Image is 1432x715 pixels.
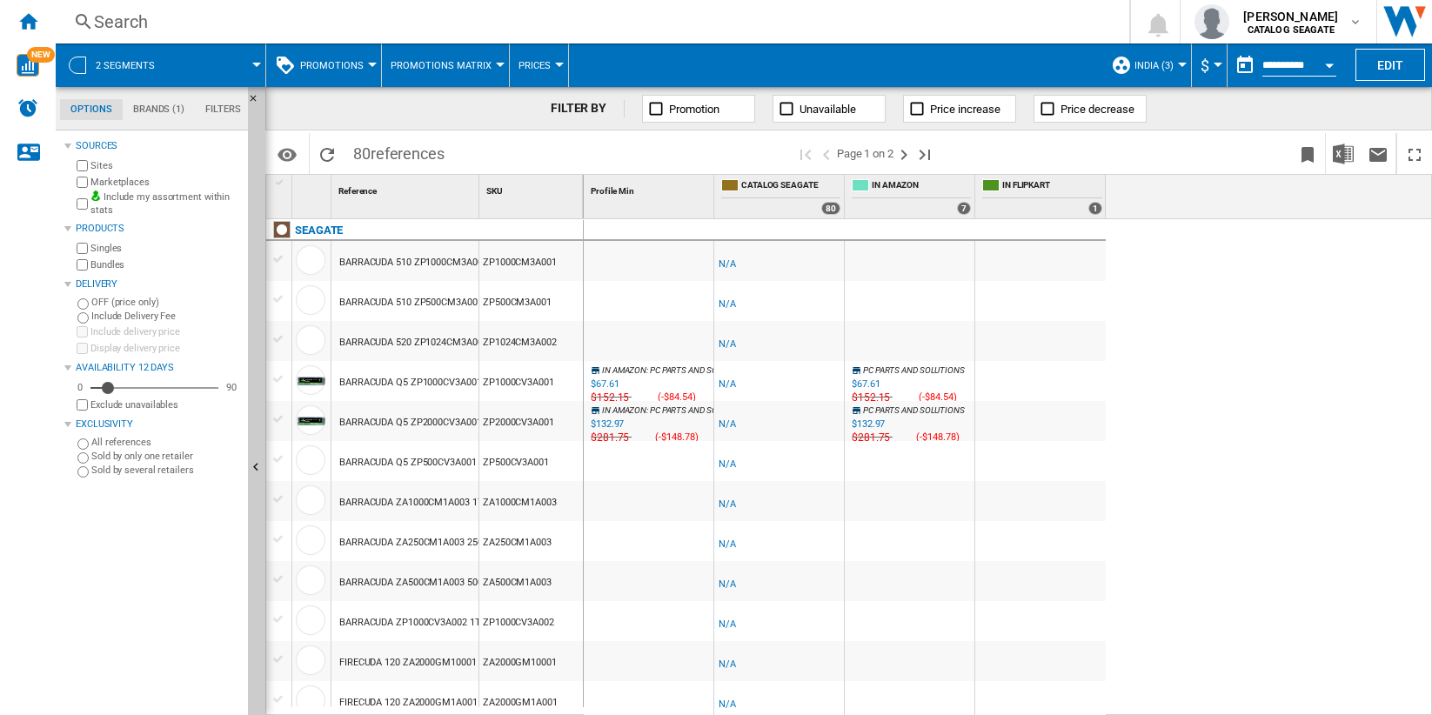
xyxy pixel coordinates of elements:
[17,97,38,118] img: alerts-logo.svg
[90,325,241,338] label: Include delivery price
[719,696,736,713] div: N/A
[1034,95,1147,123] button: Price decrease
[91,436,241,449] label: All references
[1248,24,1335,36] b: CATALOG SEAGATE
[335,175,478,202] div: Reference Sort None
[479,361,583,401] div: ZP1000CV3A001
[76,361,241,375] div: Availability 12 Days
[519,43,559,87] button: Prices
[339,643,496,683] div: FIRECUDA 120 ZA2000GM10001 2TB
[519,60,551,71] span: Prices
[90,242,241,255] label: Singles
[591,418,624,430] div: Last updated : Thursday, 9 October 2025 08:11
[90,176,241,189] label: Marketplaces
[479,401,583,441] div: ZP2000CV3A001
[339,403,501,443] div: BARRACUDA Q5 ZP2000CV3A001 2TB
[77,312,89,324] input: Include Delivery Fee
[90,159,241,172] label: Sites
[719,616,736,633] div: N/A
[339,483,489,523] div: BARRACUDA ZA1000CM1A003 1TB
[300,60,364,71] span: Promotions
[719,656,736,673] div: N/A
[602,405,646,415] span: IN AMAZON
[339,563,495,603] div: BARRACUDA ZA500CM1A003 500GB
[479,321,583,361] div: ZP1024CM3A002
[90,190,241,217] label: Include my assortment within stats
[310,133,345,174] button: Reload
[77,452,89,464] input: Sold by only one retailer
[27,47,55,63] span: NEW
[1201,57,1209,75] span: $
[91,464,241,477] label: Sold by several retailers
[591,186,634,196] span: Profile Min
[479,281,583,321] div: ZP500CM3A001
[849,429,890,446] div: Last updated : Thursday, 9 October 2025 08:11
[863,365,965,375] span: PC PARTS AND SOLUTIONS
[295,220,343,241] div: Click to filter on that brand
[1061,103,1134,116] span: Price decrease
[1134,60,1174,71] span: India (3)
[979,175,1106,218] div: IN FLIPKART 1 offers sold by IN FLIPKART
[646,365,752,375] span: : PC PARTS AND SOLUTIONS
[1134,43,1182,87] button: India (3)
[922,391,953,403] span: -$84.54
[275,43,372,87] div: Promotions
[90,398,241,411] label: Exclude unavailables
[195,99,251,120] md-tab-item: Filters
[90,342,241,355] label: Display delivery price
[849,389,890,406] div: Last updated : Thursday, 9 October 2025 08:08
[719,296,736,313] div: N/A
[339,323,507,363] div: BARRACUDA 520 ZP1024CM3A002 1TB
[741,179,840,194] span: CATALOG SEAGATE
[588,389,629,406] div: Last updated : Thursday, 9 October 2025 08:08
[77,399,88,411] input: Display delivery price
[646,405,752,415] span: : PC PARTS AND SOLUTIONS
[96,43,172,87] button: 2 segments
[91,296,241,309] label: OFF (price only)
[296,175,331,202] div: Sort None
[486,186,503,196] span: SKU
[1111,43,1182,87] div: India (3)
[591,378,619,390] div: Last updated : Thursday, 9 October 2025 08:08
[77,343,88,354] input: Display delivery price
[1194,4,1229,39] img: profile.jpg
[77,298,89,310] input: OFF (price only)
[483,175,583,202] div: Sort None
[893,133,914,174] button: Next page
[1002,179,1102,194] span: IN FLIPKART
[94,10,1084,34] div: Search
[248,87,269,118] button: Hide
[800,103,856,116] span: Unavailable
[719,576,736,593] div: N/A
[77,193,88,215] input: Include my assortment within stats
[479,481,583,521] div: ZA1000CM1A003
[339,363,501,403] div: BARRACUDA Q5 ZP1000CV3A001 1TB
[602,365,646,375] span: IN AMAZON
[1314,47,1345,78] button: Open calendar
[77,326,88,337] input: Include delivery price
[1201,43,1218,87] button: $
[920,431,955,443] span: -$148.78
[916,429,960,446] div: ( )
[669,103,719,116] span: Promotion
[863,405,965,415] span: PC PARTS AND SOLUTIONS
[661,391,692,403] span: -$84.54
[391,43,500,87] button: Promotions Matrix
[1397,133,1432,174] button: Maximize
[718,175,844,218] div: CATALOG SEAGATE 80 offers sold by CATALOG SEAGATE
[914,133,935,174] button: Last page
[852,418,885,430] div: Last updated : Thursday, 9 October 2025 08:11
[1192,43,1228,87] md-menu: Currency
[90,258,241,271] label: Bundles
[587,175,713,202] div: Sort None
[123,99,195,120] md-tab-item: Brands (1)
[90,190,101,201] img: mysite-bg-18x18.png
[96,60,155,71] span: 2 segments
[91,310,241,323] label: Include Delivery Fee
[483,175,583,202] div: SKU Sort None
[903,95,1016,123] button: Price increase
[642,95,755,123] button: Promotion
